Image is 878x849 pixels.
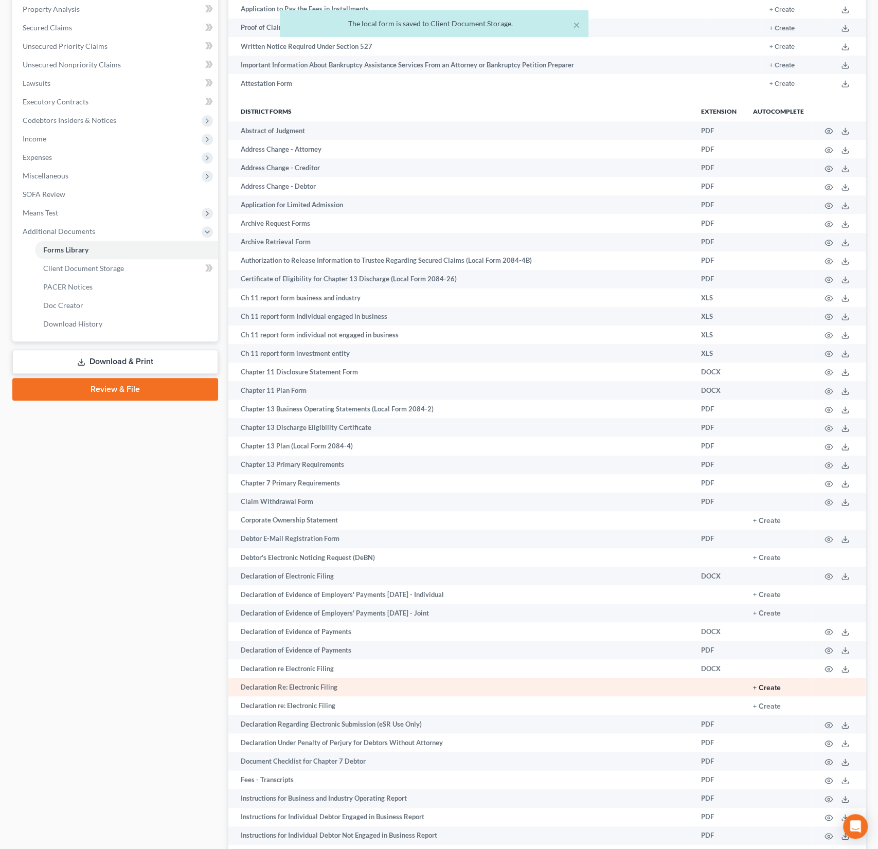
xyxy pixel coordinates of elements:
[228,101,693,121] th: District forms
[23,208,58,217] span: Means Test
[43,264,124,273] span: Client Document Storage
[228,233,693,251] td: Archive Retrieval Form
[693,456,745,474] td: PDF
[693,233,745,251] td: PDF
[35,296,218,315] a: Doc Creator
[693,752,745,770] td: PDF
[693,567,745,585] td: DOCX
[228,214,693,232] td: Archive Request Forms
[14,93,218,111] a: Executory Contracts
[693,659,745,678] td: DOCX
[228,604,693,622] td: Declaration of Evidence of Employers' Payments [DATE] - Joint
[693,770,745,789] td: PDF
[228,456,693,474] td: Chapter 13 Primary Requirements
[769,81,795,87] button: + Create
[693,214,745,232] td: PDF
[745,101,812,121] th: Autocomplete
[12,378,218,401] a: Review & File
[693,101,745,121] th: Extension
[693,641,745,659] td: PDF
[43,319,102,328] span: Download History
[228,195,693,214] td: Application for Limited Admission
[693,251,745,270] td: PDF
[228,437,693,455] td: Chapter 13 Plan (Local Form 2084-4)
[693,140,745,158] td: PDF
[693,789,745,807] td: PDF
[693,121,745,140] td: PDF
[35,278,218,296] a: PACER Notices
[228,641,693,659] td: Declaration of Evidence of Payments
[228,418,693,437] td: Chapter 13 Discharge Eligibility Certificate
[228,37,709,56] td: Written Notice Required Under Section 527
[228,733,693,752] td: Declaration Under Penalty of Perjury for Debtors Without Attorney
[23,227,95,236] span: Additional Documents
[228,585,693,604] td: Declaration of Evidence of Employers' Payments [DATE] - Individual
[693,826,745,845] td: PDF
[228,400,693,418] td: Chapter 13 Business Operating Statements (Local Form 2084-2)
[23,97,88,106] span: Executory Contracts
[693,288,745,307] td: XLS
[228,678,693,696] td: Declaration Re: Electronic Filing
[23,60,121,69] span: Unsecured Nonpriority Claims
[228,622,693,641] td: Declaration of Evidence of Payments
[288,19,580,29] div: The local form is saved to Client Document Storage.
[693,418,745,437] td: PDF
[753,684,781,692] button: + Create
[12,350,218,374] a: Download & Print
[14,56,218,74] a: Unsecured Nonpriority Claims
[693,493,745,511] td: PDF
[43,301,83,310] span: Doc Creator
[228,530,693,548] td: Debtor E-Mail Registration Form
[228,770,693,789] td: Fees - Transcripts
[23,134,46,143] span: Income
[693,158,745,177] td: PDF
[228,752,693,770] td: Document Checklist for Chapter 7 Debtor
[228,177,693,195] td: Address Change - Debtor
[769,62,795,69] button: + Create
[693,344,745,363] td: XLS
[753,554,781,562] button: + Create
[228,567,693,585] td: Declaration of Electronic Filing
[693,733,745,752] td: PDF
[14,74,218,93] a: Lawsuits
[23,5,80,13] span: Property Analysis
[769,7,795,13] button: + Create
[14,37,218,56] a: Unsecured Priority Claims
[693,808,745,826] td: PDF
[228,789,693,807] td: Instructions for Business and Industry Operating Report
[23,171,68,180] span: Miscellaneous
[228,307,693,326] td: Ch 11 report form Individual engaged in business
[228,326,693,344] td: Ch 11 report form individual not engaged in business
[35,259,218,278] a: Client Document Storage
[228,344,693,363] td: Ch 11 report form investment entity
[693,326,745,344] td: XLS
[753,591,781,599] button: + Create
[753,610,781,617] button: + Create
[228,381,693,400] td: Chapter 11 Plan Form
[23,153,52,161] span: Expenses
[573,19,580,31] button: ×
[228,474,693,493] td: Chapter 7 Primary Requirements
[693,307,745,326] td: XLS
[843,814,868,839] div: Open Intercom Messenger
[23,42,107,50] span: Unsecured Priority Claims
[228,158,693,177] td: Address Change - Creditor
[693,363,745,381] td: DOCX
[228,288,693,307] td: Ch 11 report form business and industry
[769,44,795,50] button: + Create
[228,56,709,74] td: Important Information About Bankruptcy Assistance Services From an Attorney or Bankruptcy Petitio...
[23,79,50,87] span: Lawsuits
[23,116,116,124] span: Codebtors Insiders & Notices
[23,190,65,198] span: SOFA Review
[228,74,709,93] td: Attestation Form
[43,245,88,254] span: Forms Library
[693,622,745,641] td: DOCX
[35,241,218,259] a: Forms Library
[753,703,781,710] button: + Create
[228,493,693,511] td: Claim Withdrawal Form
[228,808,693,826] td: Instructions for Individual Debtor Engaged in Business Report
[14,185,218,204] a: SOFA Review
[228,715,693,733] td: Declaration Regarding Electronic Submission (eSR Use Only)
[693,381,745,400] td: DOCX
[693,715,745,733] td: PDF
